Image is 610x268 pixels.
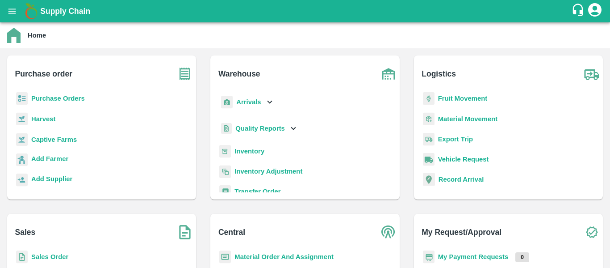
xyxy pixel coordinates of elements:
b: Add Supplier [31,175,72,183]
a: Inventory Adjustment [234,168,302,175]
img: qualityReport [221,123,232,134]
img: whInventory [219,145,231,158]
a: Vehicle Request [438,156,489,163]
img: purchase [174,63,196,85]
img: harvest [16,133,28,146]
div: Arrivals [219,92,275,112]
img: farmer [16,153,28,166]
img: truck [581,63,603,85]
a: Purchase Orders [31,95,85,102]
a: Material Order And Assignment [234,253,334,260]
a: Record Arrival [439,176,484,183]
img: delivery [423,133,435,146]
img: whTransfer [219,185,231,198]
b: Logistics [422,68,456,80]
b: Purchase order [15,68,72,80]
img: warehouse [377,63,400,85]
div: customer-support [571,3,587,19]
b: Sales [15,226,36,238]
a: Material Movement [438,115,498,123]
b: My Request/Approval [422,226,501,238]
img: soSales [174,221,196,243]
p: 0 [515,252,529,262]
a: Sales Order [31,253,68,260]
img: payment [423,251,435,264]
a: Fruit Movement [438,95,488,102]
img: recordArrival [423,173,435,186]
img: vehicle [423,153,435,166]
div: account of current user [587,2,603,21]
a: Transfer Order [234,188,280,195]
img: reciept [16,92,28,105]
img: supplier [16,174,28,187]
a: Supply Chain [40,5,571,17]
b: Arrivals [236,98,261,106]
b: Central [218,226,245,238]
img: material [423,112,435,126]
a: Harvest [31,115,55,123]
img: check [581,221,603,243]
img: harvest [16,112,28,126]
img: logo [22,2,40,20]
img: inventory [219,165,231,178]
a: Add Farmer [31,154,68,166]
img: fruit [423,92,435,105]
img: centralMaterial [219,251,231,264]
img: sales [16,251,28,264]
b: Quality Reports [235,125,285,132]
a: Export Trip [438,136,473,143]
img: home [7,28,21,43]
b: Warehouse [218,68,260,80]
b: Add Farmer [31,155,68,162]
a: Add Supplier [31,174,72,186]
img: central [377,221,400,243]
a: My Payment Requests [438,253,509,260]
b: Supply Chain [40,7,90,16]
b: Home [28,32,46,39]
div: Quality Reports [219,119,298,138]
img: whArrival [221,96,233,109]
a: Captive Farms [31,136,77,143]
a: Inventory [234,148,264,155]
button: open drawer [2,1,22,21]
